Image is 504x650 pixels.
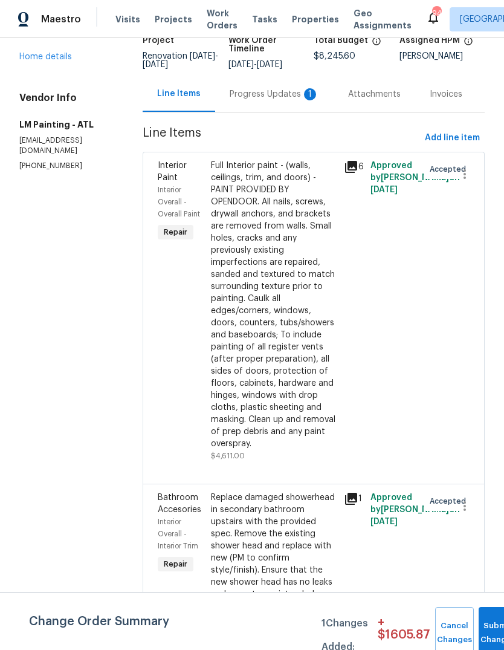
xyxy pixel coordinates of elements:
[155,13,192,25] span: Projects
[354,7,412,31] span: Geo Assignments
[19,92,114,104] h4: Vendor Info
[370,186,398,194] span: [DATE]
[441,619,468,647] span: Cancel Changes
[158,186,200,218] span: Interior Overall - Overall Paint
[41,13,81,25] span: Maestro
[344,160,363,174] div: 6
[430,163,471,175] span: Accepted
[230,88,319,100] div: Progress Updates
[464,36,473,52] span: The hpm assigned to this work order.
[252,15,277,24] span: Tasks
[143,127,420,149] span: Line Items
[211,160,337,450] div: Full Interior paint - (walls, ceilings, trim, and doors) - PAINT PROVIDED BY OPENDOOR. All nails,...
[115,13,140,25] span: Visits
[430,88,462,100] div: Invoices
[292,13,339,25] span: Properties
[430,495,471,507] span: Accepted
[211,452,245,460] span: $4,611.00
[370,161,460,194] span: Approved by [PERSON_NAME] on
[143,60,168,69] span: [DATE]
[370,493,460,526] span: Approved by [PERSON_NAME] on
[228,60,282,69] span: -
[211,492,337,600] div: Replace damaged showerhead in secondary bathroom upstairs with the provided spec. Remove the exis...
[399,36,460,45] h5: Assigned HPM
[143,36,174,45] h5: Project
[314,52,355,60] span: $8,245.60
[19,119,114,131] h5: LM Painting - ATL
[19,135,114,156] p: [EMAIL_ADDRESS][DOMAIN_NAME]
[432,7,441,19] div: 94
[159,226,192,238] span: Repair
[143,52,218,69] span: Renovation
[158,493,201,514] span: Bathroom Accesories
[304,88,316,100] div: 1
[348,88,401,100] div: Attachments
[257,60,282,69] span: [DATE]
[157,88,201,100] div: Line Items
[207,7,237,31] span: Work Orders
[19,161,114,171] p: [PHONE_NUMBER]
[143,52,218,69] span: -
[372,36,381,52] span: The total cost of line items that have been proposed by Opendoor. This sum includes line items th...
[19,53,72,61] a: Home details
[228,36,314,53] h5: Work Order Timeline
[158,161,187,182] span: Interior Paint
[314,36,368,45] h5: Total Budget
[399,52,485,60] div: [PERSON_NAME]
[370,518,398,526] span: [DATE]
[159,558,192,570] span: Repair
[158,518,198,550] span: Interior Overall - Interior Trim
[420,127,485,149] button: Add line item
[344,492,363,506] div: 1
[425,131,480,146] span: Add line item
[228,60,254,69] span: [DATE]
[190,52,215,60] span: [DATE]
